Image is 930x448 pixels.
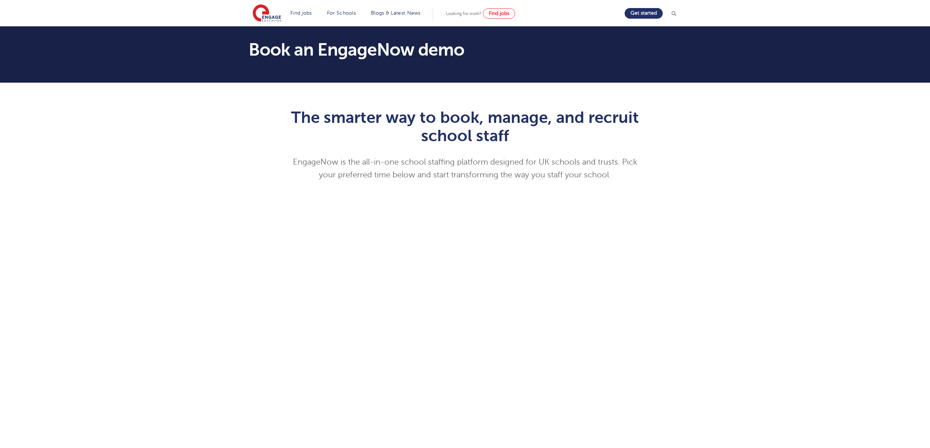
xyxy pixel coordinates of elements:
[286,108,645,145] h1: The smarter way to book, manage, and recruit school staff
[286,156,645,181] p: EngageNow is the all-in-one school staffing platform designed for UK schools and trusts. Pick you...
[483,8,515,19] a: Find jobs
[446,11,481,16] span: Looking for work?
[489,11,509,16] span: Find jobs
[371,10,421,16] a: Blogs & Latest News
[253,4,281,23] img: Engage Education
[327,10,356,16] a: For Schools
[290,10,312,16] a: Find jobs
[249,41,534,59] h1: Book an EngageNow demo
[625,8,663,19] a: Get started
